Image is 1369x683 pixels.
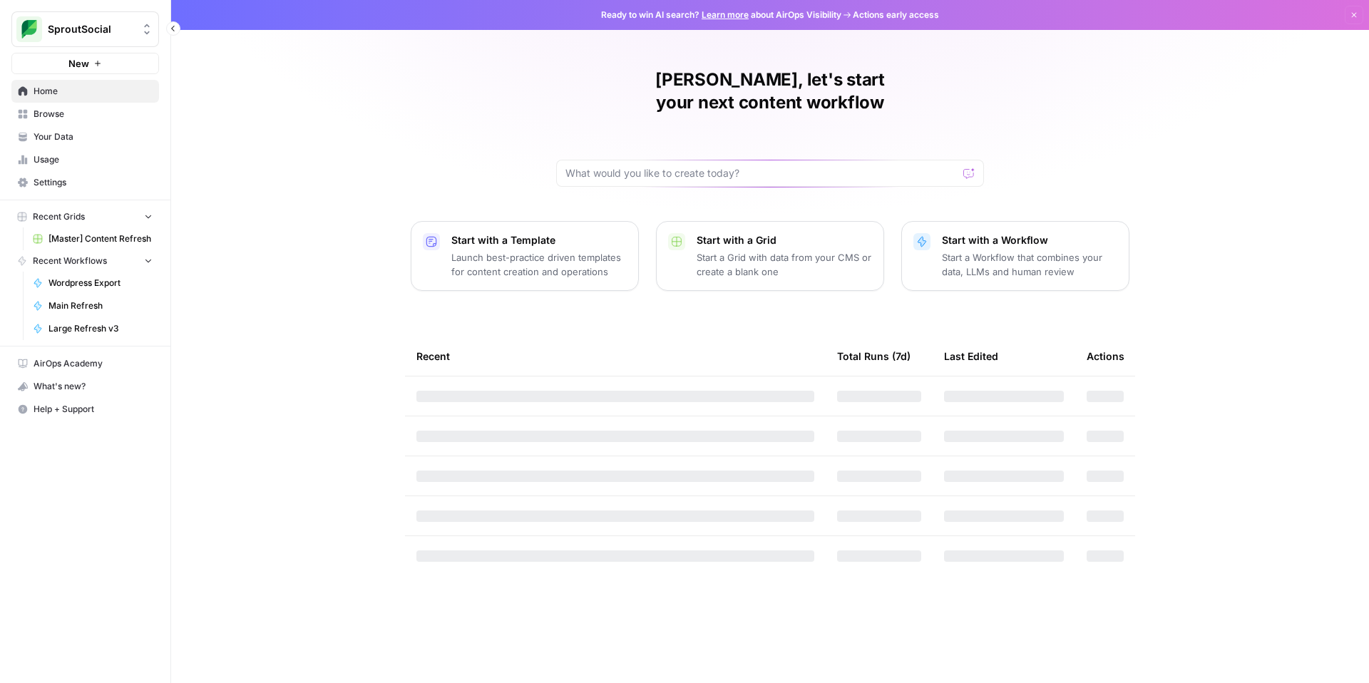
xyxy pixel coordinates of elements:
div: What's new? [12,376,158,397]
button: Help + Support [11,398,159,421]
span: Recent Grids [33,210,85,223]
p: Start a Grid with data from your CMS or create a blank one [697,250,872,279]
a: Main Refresh [26,294,159,317]
span: Wordpress Export [48,277,153,289]
p: Start with a Grid [697,233,872,247]
span: New [68,56,89,71]
span: Usage [34,153,153,166]
p: Start with a Template [451,233,627,247]
span: Actions early access [853,9,939,21]
span: Settings [34,176,153,189]
div: Actions [1087,337,1124,376]
button: What's new? [11,375,159,398]
span: Main Refresh [48,299,153,312]
a: Usage [11,148,159,171]
span: Recent Workflows [33,255,107,267]
button: Recent Workflows [11,250,159,272]
span: AirOps Academy [34,357,153,370]
span: Home [34,85,153,98]
a: Home [11,80,159,103]
span: Your Data [34,130,153,143]
a: Large Refresh v3 [26,317,159,340]
a: Your Data [11,125,159,148]
a: Learn more [702,9,749,20]
button: New [11,53,159,74]
button: Start with a GridStart a Grid with data from your CMS or create a blank one [656,221,884,291]
span: [Master] Content Refresh [48,232,153,245]
p: Start with a Workflow [942,233,1117,247]
a: [Master] Content Refresh [26,227,159,250]
a: Browse [11,103,159,125]
span: Ready to win AI search? about AirOps Visibility [601,9,841,21]
div: Last Edited [944,337,998,376]
span: Browse [34,108,153,120]
img: SproutSocial Logo [16,16,42,42]
button: Recent Grids [11,206,159,227]
input: What would you like to create today? [565,166,958,180]
p: Start a Workflow that combines your data, LLMs and human review [942,250,1117,279]
button: Start with a TemplateLaunch best-practice driven templates for content creation and operations [411,221,639,291]
button: Workspace: SproutSocial [11,11,159,47]
a: Wordpress Export [26,272,159,294]
a: Settings [11,171,159,194]
div: Total Runs (7d) [837,337,911,376]
div: Recent [416,337,814,376]
a: AirOps Academy [11,352,159,375]
h1: [PERSON_NAME], let's start your next content workflow [556,68,984,114]
span: Large Refresh v3 [48,322,153,335]
span: SproutSocial [48,22,134,36]
button: Start with a WorkflowStart a Workflow that combines your data, LLMs and human review [901,221,1129,291]
p: Launch best-practice driven templates for content creation and operations [451,250,627,279]
span: Help + Support [34,403,153,416]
